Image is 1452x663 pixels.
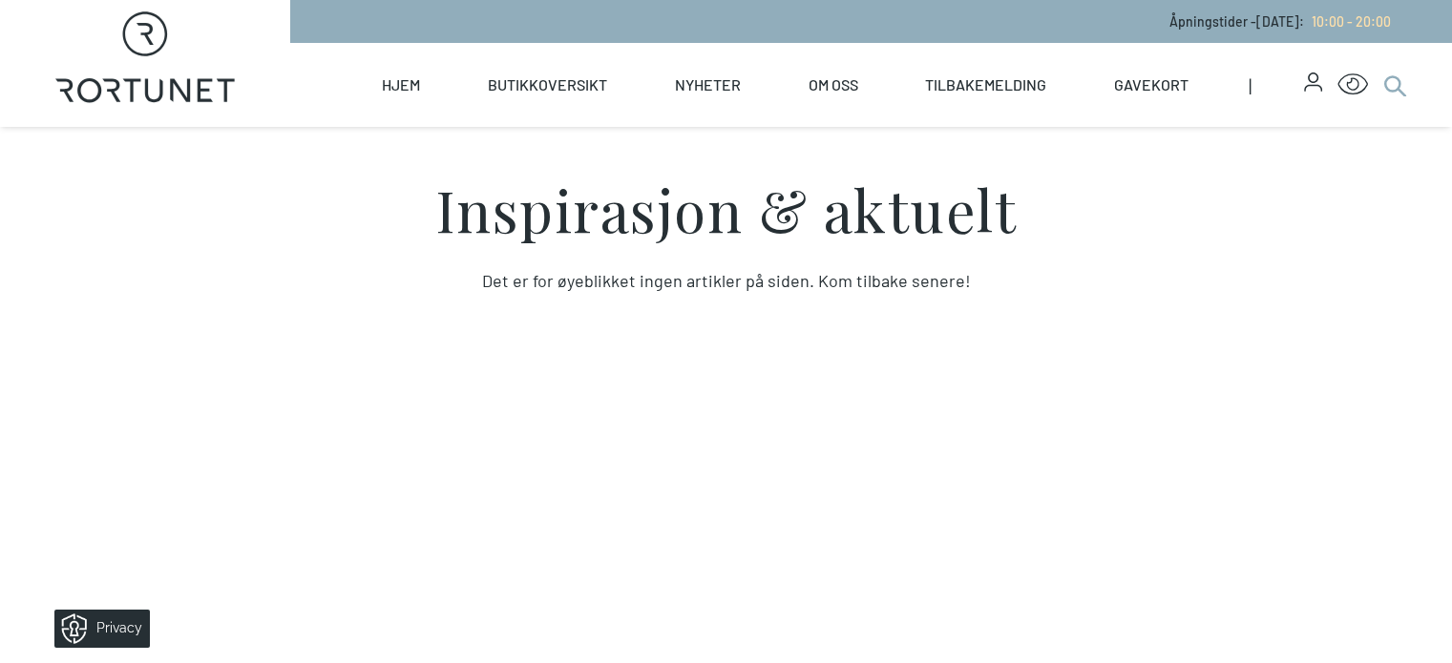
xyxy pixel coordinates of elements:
[1249,43,1304,127] span: |
[382,43,420,127] a: Hjem
[1337,70,1368,100] button: Open Accessibility Menu
[253,180,1200,238] h1: Inspirasjon & aktuelt
[808,43,857,127] a: Om oss
[1312,13,1391,30] span: 10:00 - 20:00
[1114,43,1189,127] a: Gavekort
[1304,13,1391,30] a: 10:00 - 20:00
[1169,11,1391,31] p: Åpningstider - [DATE] :
[925,43,1046,127] a: Tilbakemelding
[488,43,607,127] a: Butikkoversikt
[675,43,741,127] a: Nyheter
[19,603,175,653] iframe: Manage Preferences
[253,268,1200,294] div: Det er for øyeblikket ingen artikler på siden. Kom tilbake senere!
